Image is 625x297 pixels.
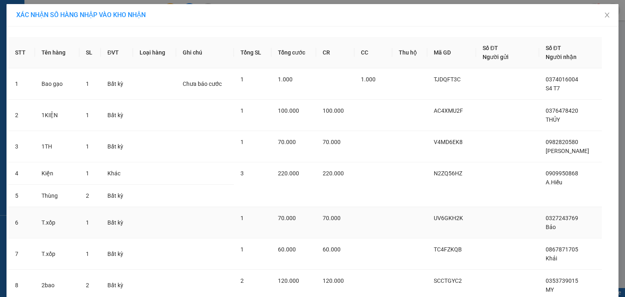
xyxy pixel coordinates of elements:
[35,131,79,162] td: 1TH
[101,185,133,207] td: Bất kỳ
[101,238,133,270] td: Bất kỳ
[354,37,392,68] th: CC
[434,277,462,284] span: SCCTGYC2
[86,170,89,177] span: 1
[546,224,556,230] span: Bảo
[434,76,461,83] span: TJDQFT3C
[323,107,344,114] span: 100.000
[546,286,554,293] span: MY
[323,277,344,284] span: 120.000
[9,162,35,185] td: 4
[546,139,578,145] span: 0982820580
[278,107,299,114] span: 100.000
[133,37,176,68] th: Loại hàng
[427,37,476,68] th: Mã GD
[596,4,618,27] button: Close
[35,100,79,131] td: 1KIỆN
[240,107,244,114] span: 1
[361,76,376,83] span: 1.000
[271,37,316,68] th: Tổng cước
[278,170,299,177] span: 220.000
[546,215,578,221] span: 0327243769
[240,215,244,221] span: 1
[546,107,578,114] span: 0376478420
[546,76,578,83] span: 0374016004
[323,139,341,145] span: 70.000
[79,37,101,68] th: SL
[240,246,244,253] span: 1
[546,85,560,92] span: S4 T7
[240,76,244,83] span: 1
[240,277,244,284] span: 2
[176,37,234,68] th: Ghi chú
[101,162,133,185] td: Khác
[9,37,35,68] th: STT
[35,68,79,100] td: Bao gạo
[9,100,35,131] td: 2
[278,215,296,221] span: 70.000
[86,143,89,150] span: 1
[546,116,560,123] span: THỦY
[546,170,578,177] span: 0909950868
[86,251,89,257] span: 1
[546,255,557,262] span: Khải
[35,162,79,185] td: Kiện
[483,54,509,60] span: Người gửi
[483,45,498,51] span: Số ĐT
[240,139,244,145] span: 1
[35,185,79,207] td: Thùng
[278,277,299,284] span: 120.000
[323,246,341,253] span: 60.000
[86,192,89,199] span: 2
[101,37,133,68] th: ĐVT
[434,170,462,177] span: N2ZQ56HZ
[35,238,79,270] td: T.xốp
[183,81,222,87] span: Chưa báo cước
[101,68,133,100] td: Bất kỳ
[9,185,35,207] td: 5
[323,215,341,221] span: 70.000
[316,37,354,68] th: CR
[9,207,35,238] td: 6
[9,68,35,100] td: 1
[240,170,244,177] span: 3
[546,45,561,51] span: Số ĐT
[86,282,89,288] span: 2
[278,246,296,253] span: 60.000
[101,100,133,131] td: Bất kỳ
[101,131,133,162] td: Bất kỳ
[101,207,133,238] td: Bất kỳ
[546,148,589,154] span: [PERSON_NAME]
[434,107,463,114] span: AC4XMU2F
[434,139,463,145] span: V4MD6EK8
[546,54,577,60] span: Người nhận
[546,179,562,186] span: A.Hiếu
[434,215,463,221] span: UV6GKH2K
[278,139,296,145] span: 70.000
[546,277,578,284] span: 0353739015
[16,11,146,19] span: XÁC NHẬN SỐ HÀNG NHẬP VÀO KHO NHẬN
[434,246,462,253] span: TC4FZKQB
[86,219,89,226] span: 1
[323,170,344,177] span: 220.000
[35,207,79,238] td: T.xốp
[546,246,578,253] span: 0867871705
[234,37,271,68] th: Tổng SL
[9,131,35,162] td: 3
[35,37,79,68] th: Tên hàng
[9,238,35,270] td: 7
[604,12,610,18] span: close
[86,112,89,118] span: 1
[278,76,293,83] span: 1.000
[392,37,427,68] th: Thu hộ
[86,81,89,87] span: 1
